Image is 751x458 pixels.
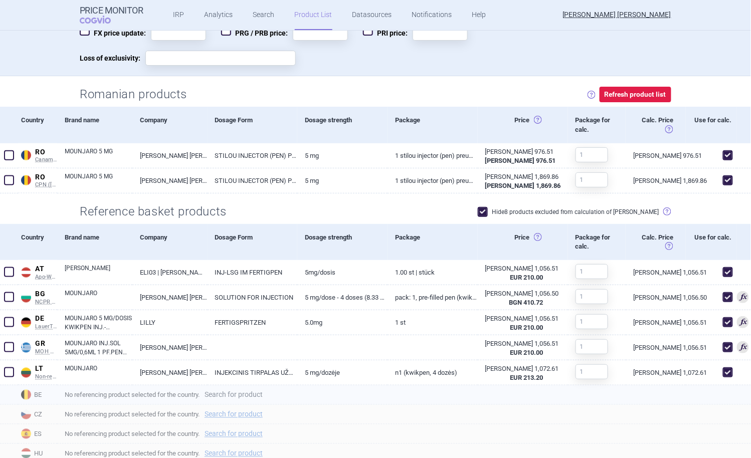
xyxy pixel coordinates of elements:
a: STILOU INJECTOR (PEN) PREUMPLUT (KWIKPEN) [208,168,298,193]
img: Austria [21,268,31,278]
abbr: Ex-Factory without VAT from source [485,364,543,382]
input: PRI price: [413,26,468,41]
strong: [PERSON_NAME] 976.51 [485,157,556,164]
a: MOUNJARO [65,289,132,307]
div: Dosage strength [297,107,388,143]
div: Package [388,224,478,260]
a: 5MG/DOSIS [297,260,388,285]
strong: [PERSON_NAME] 1,869.86 [485,182,561,189]
div: Package for calc. [568,224,626,260]
a: 1 stilou injector (pen) preumplut KwikPen, multidoză (5 mg/0,6 ml/doză) [388,168,478,193]
div: Package [388,107,478,143]
abbr: Ex-Factory without VAT from source [485,147,543,165]
a: 5 mg [297,143,388,168]
img: Romania [21,150,31,160]
div: Package for calc. [568,107,626,143]
a: INJEKCINIS TIRPALAS UŽPILDYTAME ŠVIRKŠTIKLYJE [208,360,298,385]
div: [PERSON_NAME] 1,056.51 [485,314,543,323]
a: BGBGNCPR PRED [18,288,57,305]
input: FX price update: [151,26,206,41]
img: Czech Republic [21,409,31,419]
span: DE [35,315,57,324]
span: Canamed ([DOMAIN_NAME] - Canamed Annex 1) [35,156,57,163]
span: CZ [18,407,57,420]
div: Company [132,107,208,143]
span: FX price update: [80,26,151,41]
div: Dosage Form [208,107,298,143]
a: N1 (KwikPen, 4 dozės) [388,360,478,385]
a: 5.0mg [297,310,388,335]
a: [PERSON_NAME] 1,056.51 [626,310,686,335]
span: PRG / PRB price: [221,26,293,41]
a: ROROCPN ([DOMAIN_NAME]) [18,171,57,188]
a: [PERSON_NAME] [PERSON_NAME] NEDERLAND B.V. - [GEOGRAPHIC_DATA] [132,143,208,168]
a: Pack: 1, pre-filled pen (Kwik Pen) [388,285,478,310]
span: Loss of exclusivity: [80,51,145,66]
h2: Romanian products [80,86,187,103]
span: LauerTaxe CGM [35,324,57,331]
div: Price [478,107,568,143]
div: Dosage strength [297,224,388,260]
abbr: Ex-Factory without VAT from source [485,264,543,282]
div: Use for calc. [686,107,737,143]
strong: EUR 210.00 [510,324,543,331]
input: PRG / PRB price: [293,26,348,41]
span: Used for calculation [737,316,749,328]
a: [PERSON_NAME] 1,056.51 [626,335,686,360]
span: RO [35,173,57,182]
input: 1 [576,264,608,279]
a: 5 mg/dozėje [297,360,388,385]
div: Brand name [57,224,132,260]
h2: Reference basket products [80,203,235,220]
div: [PERSON_NAME] 1,056.51 [485,339,543,348]
a: MOUNJARO 5 MG/DOSIS KWIKPEN INJ.-LSG.FERTIGPEN [65,314,132,332]
img: Greece [21,343,31,353]
a: GRGRMOH PS [18,338,57,355]
span: BG [35,290,57,299]
a: MOUNJARO 5 MG [65,172,132,190]
a: MOUNJARO [65,364,132,382]
span: Non-reimb. list [35,374,57,381]
a: [PERSON_NAME] [65,264,132,282]
abbr: Ex-Factory without VAT from source [485,339,543,357]
a: ROROCanamed ([DOMAIN_NAME] - Canamed Annex 1) [18,146,57,163]
a: [PERSON_NAME] [PERSON_NAME] NEDERLAND B.V., NYDERLANDAI [132,360,208,385]
a: Search for product [205,450,263,457]
img: Spain [21,429,31,439]
a: ATATApo-Warenv.III [18,263,57,280]
span: GR [35,340,57,349]
a: STILOU INJECTOR (PEN) PREUMPLUT (KWIKPEN) [208,143,298,168]
span: PRI price: [363,26,413,41]
div: Company [132,224,208,260]
div: Use for calc. [686,224,737,260]
input: Loss of exclusivity: [145,51,296,66]
span: No referencing product selected for the country. [65,428,751,440]
abbr: Ex-Factory without VAT from source [485,172,543,190]
div: [PERSON_NAME] 1,056.50 [485,289,543,298]
button: Refresh product list [600,87,671,102]
img: Romania [21,175,31,185]
a: 1.00 ST | Stück [388,260,478,285]
img: Bulgaria [21,293,31,303]
input: 1 [576,172,608,187]
a: [PERSON_NAME] 976.51 [626,143,686,168]
span: Apo-Warenv.III [35,274,57,281]
input: 1 [576,364,608,379]
div: Dosage Form [208,224,298,260]
a: SOLUTION FOR INJECTION [208,285,298,310]
div: [PERSON_NAME] 1,072.61 [485,364,543,373]
input: 1 [576,314,608,329]
abbr: Ex-Factory without VAT from source [485,289,543,307]
span: ES [18,427,57,440]
span: BE [18,388,57,401]
a: Search for product [205,411,263,418]
a: [PERSON_NAME] [PERSON_NAME] NEDERLAND B.V, [GEOGRAPHIC_DATA] [132,285,208,310]
span: COGVIO [80,16,125,24]
span: LT [35,365,57,374]
input: 1 [576,289,608,304]
div: [PERSON_NAME] 1,056.51 [485,264,543,273]
a: [PERSON_NAME] [PERSON_NAME] NEDERLAND B.V. - [GEOGRAPHIC_DATA] [132,168,208,193]
div: Country [18,107,57,143]
a: DEDELauerTaxe CGM [18,313,57,330]
div: Brand name [57,107,132,143]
